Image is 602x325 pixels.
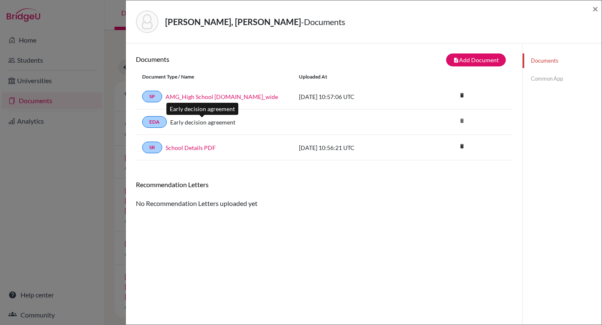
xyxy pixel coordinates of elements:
[166,92,278,101] a: AMG_High School [DOMAIN_NAME]_wide
[456,140,468,152] i: delete
[165,17,301,27] strong: [PERSON_NAME], [PERSON_NAME]
[136,180,512,188] h6: Recommendation Letters
[293,92,418,101] div: [DATE] 10:57:06 UTC
[301,17,345,27] span: - Documents
[136,180,512,208] div: No Recommendation Letters uploaded yet
[166,103,238,115] div: Early decision agreement
[136,55,324,63] h6: Documents
[136,73,293,81] div: Document Type / Name
[142,116,167,128] a: EDA
[456,141,468,152] a: delete
[592,3,598,15] span: ×
[170,118,235,127] a: Early decision agreement
[523,71,602,86] a: Common App
[456,114,468,127] i: delete
[293,143,418,152] div: [DATE] 10:56:21 UTC
[142,91,162,102] a: SP
[456,89,468,102] i: delete
[456,90,468,102] a: delete
[142,142,162,153] a: SR
[446,53,506,66] button: note_addAdd Document
[523,53,602,68] a: Documents
[293,73,418,81] div: Uploaded at
[453,57,459,63] i: note_add
[592,4,598,14] button: Close
[166,143,216,152] a: School Details PDF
